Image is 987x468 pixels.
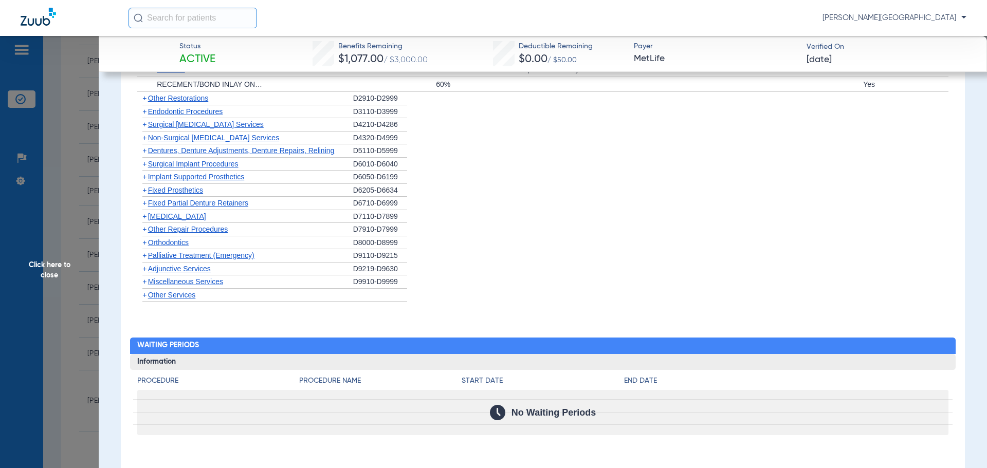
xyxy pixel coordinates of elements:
span: Active [179,52,215,67]
span: Adjunctive Services [148,265,211,273]
div: D7910-D7999 [353,223,407,236]
span: + [142,146,147,155]
span: + [142,291,147,299]
span: + [142,265,147,273]
app-breakdown-title: Procedure [137,376,300,390]
span: [DATE] [807,53,832,66]
span: $1,077.00 [338,54,383,65]
div: D6710-D6999 [353,197,407,210]
img: Search Icon [134,13,143,23]
span: + [142,94,147,102]
span: / $50.00 [547,57,577,64]
div: D5110-D5999 [353,144,407,158]
div: 60% [436,77,521,91]
img: Calendar [490,405,505,420]
h2: Waiting Periods [130,338,956,354]
span: Verified On [807,42,971,52]
h3: Information [130,354,956,370]
app-breakdown-title: Start Date [462,376,624,390]
div: D9910-D9999 [353,275,407,289]
div: D6010-D6040 [353,158,407,171]
span: Implant Supported Prosthetics [148,173,245,181]
div: D9110-D9215 [353,249,407,263]
div: D9219-D9630 [353,263,407,276]
span: Surgical [MEDICAL_DATA] Services [148,120,264,128]
input: Search for patients [129,8,257,28]
span: + [142,186,147,194]
span: + [142,225,147,233]
span: / $3,000.00 [383,56,428,64]
span: MetLife [634,52,798,65]
span: + [142,107,147,116]
span: + [142,238,147,247]
app-breakdown-title: Procedure Name [299,376,462,390]
span: Non-Surgical [MEDICAL_DATA] Services [148,134,279,142]
span: + [142,277,147,286]
h4: Procedure [137,376,300,386]
span: + [142,120,147,128]
span: Benefits Remaining [338,41,428,52]
div: D3110-D3999 [353,105,407,119]
span: Dentures, Denture Adjustments, Denture Repairs, Relining [148,146,335,155]
span: Other Restorations [148,94,209,102]
span: $0.00 [519,54,547,65]
span: Status [179,41,215,52]
span: Other Repair Procedures [148,225,228,233]
h4: End Date [624,376,948,386]
div: D7110-D7899 [353,210,407,223]
span: + [142,173,147,181]
div: D6205-D6634 [353,184,407,197]
span: + [142,212,147,220]
span: RECEMENT/BOND INLAY ONLAY VENEER [157,80,299,88]
div: D6050-D6199 [353,171,407,184]
div: Yes [863,77,948,91]
app-breakdown-title: End Date [624,376,948,390]
span: + [142,199,147,207]
span: Deductible Remaining [519,41,593,52]
span: Endodontic Procedures [148,107,223,116]
span: [MEDICAL_DATA] [148,212,206,220]
span: No Waiting Periods [511,407,596,418]
span: + [142,160,147,168]
span: Palliative Treatment (Emergency) [148,251,254,259]
span: Payer [634,41,798,52]
span: + [142,134,147,142]
span: [PERSON_NAME][GEOGRAPHIC_DATA] [822,13,966,23]
h4: Procedure Name [299,376,462,386]
span: Surgical Implant Procedures [148,160,239,168]
span: Fixed Prosthetics [148,186,203,194]
span: Other Services [148,291,196,299]
span: Fixed Partial Denture Retainers [148,199,248,207]
div: D2910-D2999 [353,92,407,105]
img: Zuub Logo [21,8,56,26]
span: Orthodontics [148,238,189,247]
h4: Start Date [462,376,624,386]
div: D4320-D4999 [353,132,407,145]
div: D4210-D4286 [353,118,407,132]
span: + [142,251,147,259]
span: Miscellaneous Services [148,277,223,286]
div: D8000-D8999 [353,236,407,250]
